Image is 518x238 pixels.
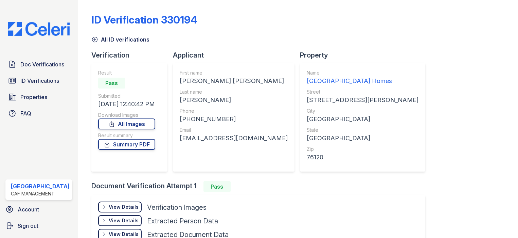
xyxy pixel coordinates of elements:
[109,217,139,224] div: View Details
[98,93,155,99] div: Submitted
[147,203,207,212] div: Verification Images
[307,146,418,153] div: Zip
[307,108,418,114] div: City
[109,204,139,210] div: View Details
[307,69,418,76] div: Name
[180,108,288,114] div: Phone
[5,90,72,104] a: Properties
[180,133,288,143] div: [EMAIL_ADDRESS][DOMAIN_NAME]
[20,93,47,101] span: Properties
[98,112,155,118] div: Download Images
[147,216,218,226] div: Extracted Person Data
[20,60,64,68] span: Doc Verifications
[20,109,31,117] span: FAQ
[98,99,155,109] div: [DATE] 12:40:42 PM
[5,74,72,88] a: ID Verifications
[91,181,431,192] div: Document Verification Attempt 1
[180,127,288,133] div: Email
[180,69,288,76] div: First name
[5,58,72,71] a: Doc Verifications
[91,14,197,26] div: ID Verification 330194
[300,50,431,60] div: Property
[98,78,125,89] div: Pass
[3,219,75,233] a: Sign out
[307,153,418,162] div: 76120
[307,127,418,133] div: State
[3,203,75,216] a: Account
[5,107,72,120] a: FAQ
[91,35,149,44] a: All ID verifications
[20,77,59,85] span: ID Verifications
[11,190,70,197] div: CAF Management
[98,69,155,76] div: Result
[98,132,155,139] div: Result summary
[307,69,418,86] a: Name [GEOGRAPHIC_DATA] Homes
[180,76,288,86] div: [PERSON_NAME] [PERSON_NAME]
[203,181,231,192] div: Pass
[11,182,70,190] div: [GEOGRAPHIC_DATA]
[173,50,300,60] div: Applicant
[18,222,38,230] span: Sign out
[109,231,139,238] div: View Details
[307,95,418,105] div: [STREET_ADDRESS][PERSON_NAME]
[307,76,418,86] div: [GEOGRAPHIC_DATA] Homes
[180,89,288,95] div: Last name
[3,22,75,36] img: CE_Logo_Blue-a8612792a0a2168367f1c8372b55b34899dd931a85d93a1a3d3e32e68fde9ad4.png
[98,118,155,129] a: All Images
[180,114,288,124] div: [PHONE_NUMBER]
[307,133,418,143] div: [GEOGRAPHIC_DATA]
[180,95,288,105] div: [PERSON_NAME]
[98,139,155,150] a: Summary PDF
[307,89,418,95] div: Street
[18,205,39,213] span: Account
[307,114,418,124] div: [GEOGRAPHIC_DATA]
[91,50,173,60] div: Verification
